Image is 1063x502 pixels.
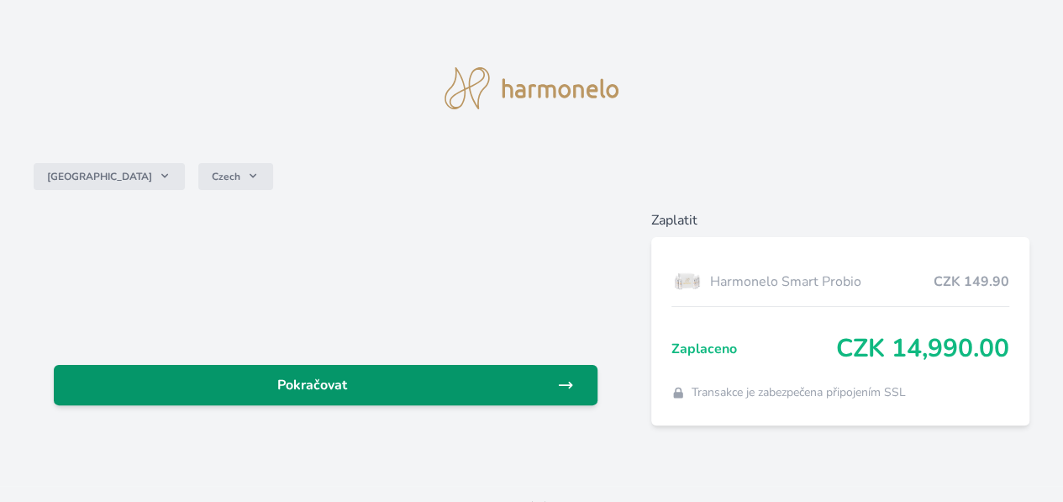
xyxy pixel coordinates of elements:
a: Pokračovat [54,365,597,405]
button: Czech [198,163,273,190]
span: Transakce je zabezpečena připojením SSL [692,384,906,401]
span: Pokračovat [67,375,557,395]
span: Harmonelo Smart Probio [710,272,934,292]
img: logo.svg [445,67,619,109]
button: [GEOGRAPHIC_DATA] [34,163,185,190]
span: CZK 149.90 [934,272,1009,292]
span: [GEOGRAPHIC_DATA] [47,170,152,183]
img: Box-6-lahvi-SMART-PROBIO-1_(1)-lo.png [671,261,703,303]
span: Czech [212,170,240,183]
span: CZK 14,990.00 [836,334,1009,364]
h6: Zaplatit [651,210,1029,230]
span: Zaplaceno [671,339,836,359]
